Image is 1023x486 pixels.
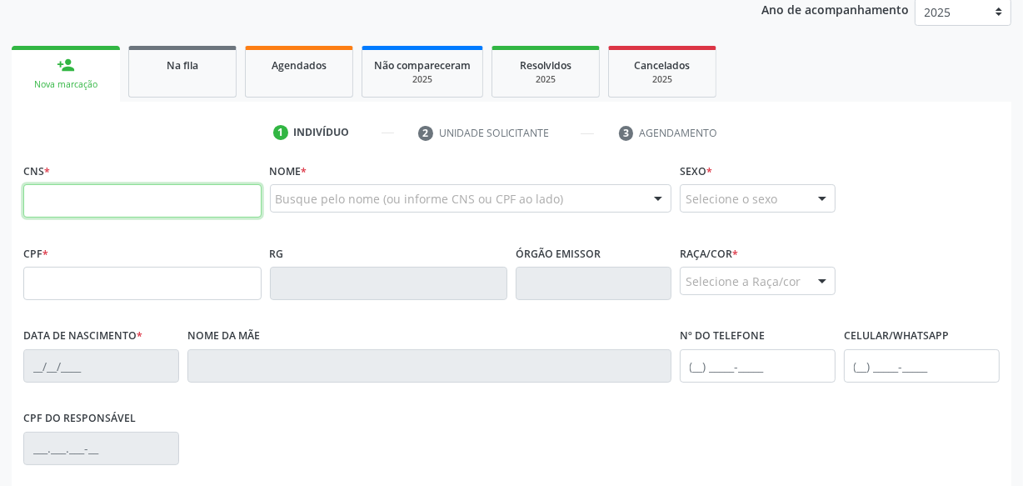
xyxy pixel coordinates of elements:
[187,323,260,349] label: Nome da mãe
[686,273,801,290] span: Selecione a Raça/cor
[635,58,691,73] span: Cancelados
[23,241,48,267] label: CPF
[273,125,288,140] div: 1
[57,56,75,74] div: person_add
[680,349,836,383] input: (__) _____-_____
[680,158,712,184] label: Sexo
[520,58,571,73] span: Resolvidos
[294,125,350,140] div: Indivíduo
[686,190,777,208] span: Selecione o sexo
[680,323,765,349] label: Nº do Telefone
[844,349,1000,383] input: (__) _____-_____
[23,323,142,349] label: Data de nascimento
[504,73,587,86] div: 2025
[374,58,471,73] span: Não compareceram
[167,58,198,73] span: Na fila
[23,432,179,465] input: ___.___.___-__
[272,58,327,73] span: Agendados
[270,241,284,267] label: RG
[23,78,108,91] div: Nova marcação
[23,406,136,432] label: CPF do responsável
[276,190,564,208] span: Busque pelo nome (ou informe CNS ou CPF ao lado)
[23,349,179,383] input: __/__/____
[270,158,307,184] label: Nome
[516,241,601,267] label: Órgão emissor
[23,158,50,184] label: CNS
[621,73,704,86] div: 2025
[680,241,738,267] label: Raça/cor
[844,323,949,349] label: Celular/WhatsApp
[374,73,471,86] div: 2025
